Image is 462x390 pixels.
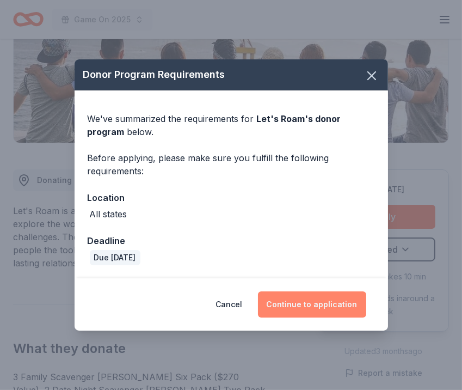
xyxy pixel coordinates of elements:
div: Location [88,191,375,205]
div: Due [DATE] [90,250,140,265]
div: Donor Program Requirements [75,59,388,90]
button: Continue to application [258,291,366,318]
button: Cancel [216,291,243,318]
div: We've summarized the requirements for below. [88,112,375,138]
div: All states [90,208,127,221]
div: Deadline [88,234,375,248]
div: Before applying, please make sure you fulfill the following requirements: [88,151,375,178]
